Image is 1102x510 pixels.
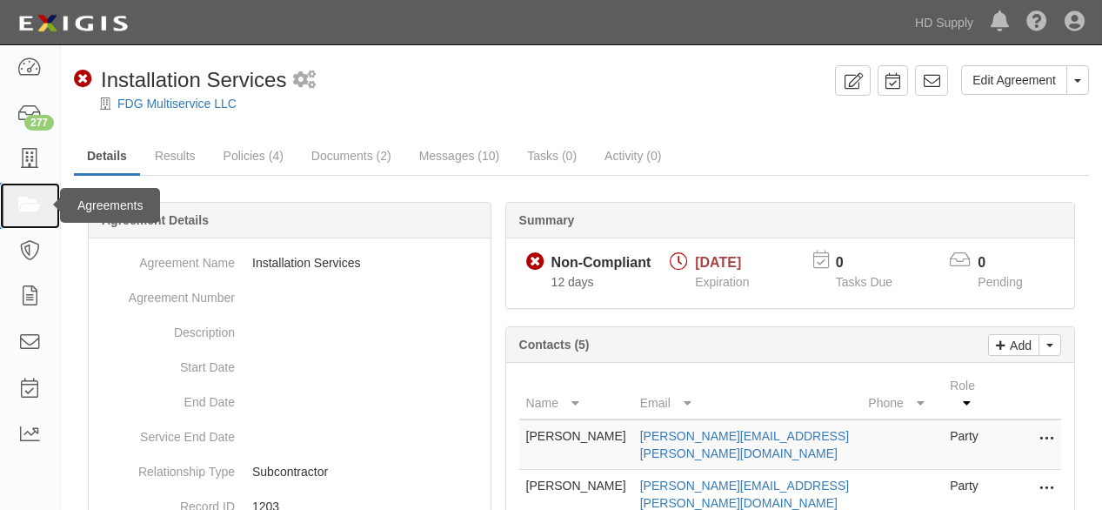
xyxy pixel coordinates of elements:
dt: Start Date [96,350,235,376]
a: [PERSON_NAME][EMAIL_ADDRESS][PERSON_NAME][DOMAIN_NAME] [640,429,849,460]
p: Add [1005,335,1032,355]
th: Email [633,370,862,419]
b: Agreement Details [102,213,209,227]
dd: Installation Services [96,245,484,280]
dt: Service End Date [96,419,235,446]
a: HD Supply [906,5,982,40]
a: Messages (10) [406,138,513,173]
dt: Agreement Number [96,280,235,306]
i: Help Center - Complianz [1026,12,1047,33]
i: Non-Compliant [526,253,544,272]
img: logo-5460c22ac91f19d4615b14bd174203de0afe785f0fc80cf4dbbc73dc1793850b.png [13,8,133,39]
p: 0 [836,253,914,273]
a: [PERSON_NAME][EMAIL_ADDRESS][PERSON_NAME][DOMAIN_NAME] [640,479,849,510]
span: [DATE] [695,255,741,270]
td: Party [943,419,992,470]
a: FDG Multiservice LLC [117,97,237,111]
i: 1 scheduled workflow [293,71,316,90]
dt: Description [96,315,235,341]
a: Activity (0) [591,138,674,173]
span: Tasks Due [836,275,892,289]
td: [PERSON_NAME] [519,419,633,470]
i: Non-Compliant [74,70,92,89]
dt: Relationship Type [96,454,235,480]
a: Add [988,334,1039,356]
div: Agreements [60,188,160,223]
th: Name [519,370,633,419]
span: Installation Services [101,68,286,91]
dd: Subcontractor [96,454,484,489]
span: Expiration [695,275,749,289]
th: Role [943,370,992,419]
a: Details [74,138,140,176]
b: Summary [519,213,575,227]
span: Since 09/03/2025 [551,275,594,289]
th: Phone [861,370,943,419]
a: Tasks (0) [514,138,590,173]
div: Installation Services [74,65,286,95]
a: Documents (2) [298,138,404,173]
a: Results [142,138,209,173]
a: Edit Agreement [961,65,1067,95]
dt: Agreement Name [96,245,235,272]
p: 0 [978,253,1044,273]
div: Non-Compliant [551,253,651,273]
div: 277 [24,115,54,131]
a: Policies (4) [210,138,297,173]
dt: End Date [96,385,235,411]
b: Contacts (5) [519,338,590,352]
span: Pending [978,275,1022,289]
